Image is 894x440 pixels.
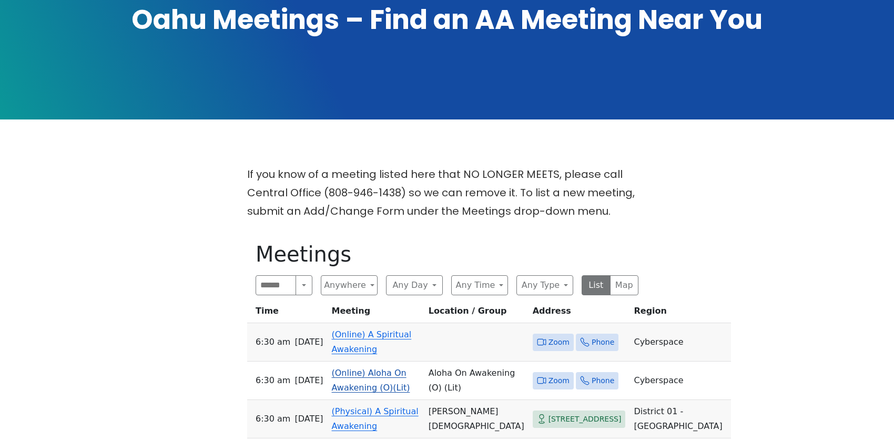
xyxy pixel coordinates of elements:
[424,400,529,438] td: [PERSON_NAME][DEMOGRAPHIC_DATA]
[548,374,570,387] span: Zoom
[424,362,529,400] td: Aloha On Awakening (O) (Lit)
[424,304,529,323] th: Location / Group
[294,412,323,426] span: [DATE]
[629,400,730,438] td: District 01 - [GEOGRAPHIC_DATA]
[451,275,508,295] button: Any Time
[582,275,611,295] button: List
[256,242,638,267] h1: Meetings
[247,304,328,323] th: Time
[328,304,424,323] th: Meeting
[629,362,730,400] td: Cyberspace
[629,323,730,362] td: Cyberspace
[332,368,410,393] a: (Online) Aloha On Awakening (O)(Lit)
[256,373,290,388] span: 6:30 AM
[592,336,614,349] span: Phone
[256,335,290,349] span: 6:30 AM
[247,165,647,221] p: If you know of a meeting listed here that NO LONGER MEETS, please call Central Office (808-946-14...
[294,335,323,349] span: [DATE]
[256,275,296,295] input: Search
[332,329,412,354] a: (Online) A Spiritual Awakening
[386,275,443,295] button: Any Day
[79,2,815,38] h1: Oahu Meetings – Find an AA Meeting Near You
[516,275,573,295] button: Any Type
[610,275,639,295] button: Map
[332,406,419,431] a: (Physical) A Spiritual Awakening
[592,374,614,387] span: Phone
[548,336,570,349] span: Zoom
[296,275,312,295] button: Search
[629,304,730,323] th: Region
[294,373,323,388] span: [DATE]
[529,304,630,323] th: Address
[256,412,290,426] span: 6:30 AM
[321,275,378,295] button: Anywhere
[548,413,622,426] span: [STREET_ADDRESS]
